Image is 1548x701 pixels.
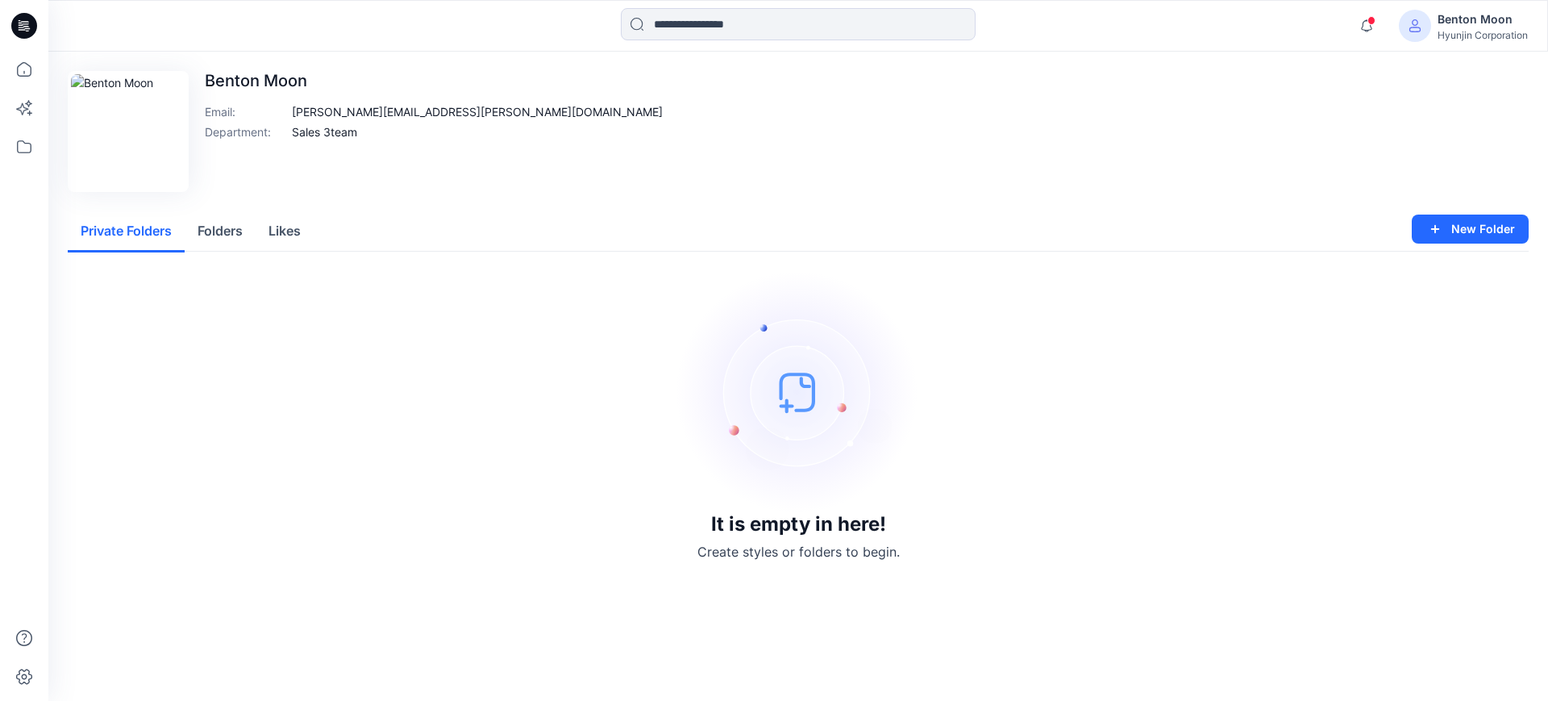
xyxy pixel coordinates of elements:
[68,211,185,252] button: Private Folders
[205,103,285,120] p: Email :
[697,542,900,561] p: Create styles or folders to begin.
[677,271,919,513] img: empty-state-image.svg
[71,74,185,189] img: Benton Moon
[185,211,256,252] button: Folders
[711,513,886,536] h3: It is empty in here!
[1412,215,1529,244] button: New Folder
[205,123,285,140] p: Department :
[1438,10,1528,29] div: Benton Moon
[292,103,663,120] p: [PERSON_NAME][EMAIL_ADDRESS][PERSON_NAME][DOMAIN_NAME]
[256,211,314,252] button: Likes
[292,123,357,140] p: Sales 3team
[1438,29,1528,41] div: Hyunjin Corporation
[205,71,663,90] p: Benton Moon
[1409,19,1421,32] svg: avatar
